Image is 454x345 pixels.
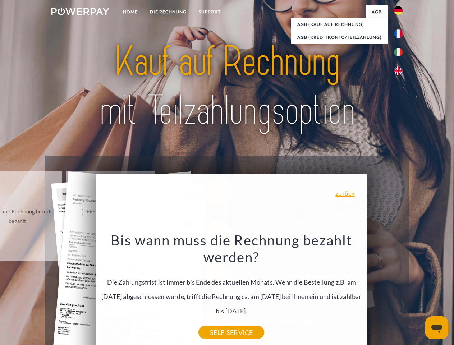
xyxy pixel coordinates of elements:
[394,48,403,56] img: it
[100,231,363,332] div: Die Zahlungsfrist ist immer bis Ende des aktuellen Monats. Wenn die Bestellung z.B. am [DATE] abg...
[291,31,388,44] a: AGB (Kreditkonto/Teilzahlung)
[144,5,193,18] a: DIE RECHNUNG
[425,316,448,339] iframe: Schaltfläche zum Öffnen des Messaging-Fensters
[117,5,144,18] a: Home
[291,18,388,31] a: AGB (Kauf auf Rechnung)
[394,29,403,38] img: fr
[51,8,109,15] img: logo-powerpay-white.svg
[394,6,403,15] img: de
[366,5,388,18] a: agb
[193,5,227,18] a: SUPPORT
[100,231,363,266] h3: Bis wann muss die Rechnung bezahlt werden?
[69,34,385,138] img: title-powerpay_de.svg
[70,207,151,226] div: [PERSON_NAME] wurde retourniert
[335,190,354,197] a: zurück
[394,66,403,75] img: en
[198,326,264,339] a: SELF-SERVICE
